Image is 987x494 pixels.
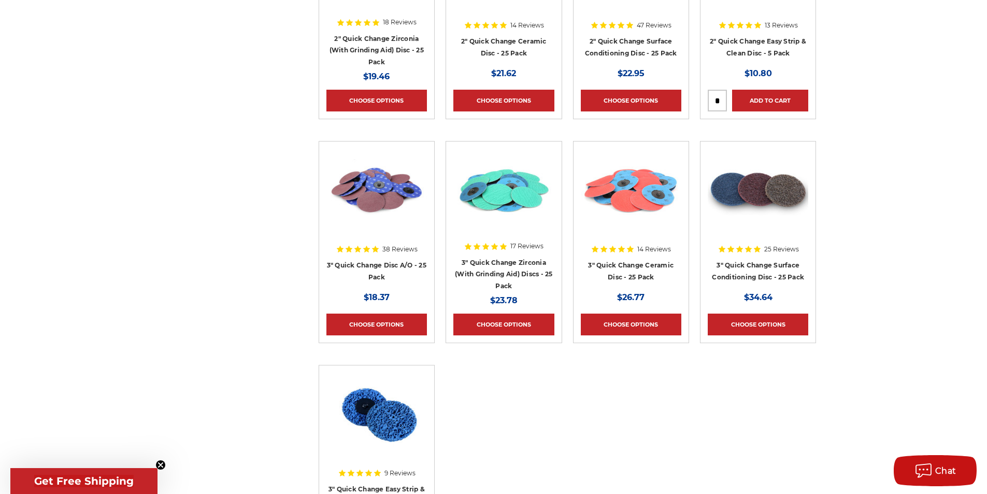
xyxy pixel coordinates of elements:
[326,149,427,281] a: 3-inch aluminum oxide quick change sanding discs for sanding and deburring
[708,149,808,281] a: 3-inch surface conditioning quick change disc by Black Hawk Abrasives
[326,314,427,335] a: Choose Options
[34,475,134,487] span: Get Free Shipping
[326,90,427,111] a: Choose Options
[581,149,681,232] img: 3 inch ceramic roloc discs
[453,314,554,335] a: Choose Options
[490,295,518,305] span: $23.78
[155,460,166,470] button: Close teaser
[581,90,681,111] a: Choose Options
[364,292,390,302] span: $18.37
[453,90,554,111] a: Choose Options
[935,466,956,476] span: Chat
[326,373,427,456] img: 3 inch blue strip it quick change discs by BHA
[618,68,645,78] span: $22.95
[708,149,808,232] img: 3-inch surface conditioning quick change disc by Black Hawk Abrasives
[708,314,808,335] a: Choose Options
[10,468,158,494] div: Get Free ShippingClose teaser
[617,292,645,302] span: $26.77
[744,292,773,302] span: $34.64
[581,314,681,335] a: Choose Options
[363,72,390,81] span: $19.46
[453,149,554,232] img: 3 Inch Quick Change Discs with Grinding Aid
[453,149,554,281] a: 3 Inch Quick Change Discs with Grinding Aid
[455,259,553,290] a: 3" Quick Change Zirconia (With Grinding Aid) Discs - 25 Pack
[491,68,516,78] span: $21.62
[326,149,427,232] img: 3-inch aluminum oxide quick change sanding discs for sanding and deburring
[745,68,772,78] span: $10.80
[894,455,977,486] button: Chat
[581,149,681,281] a: 3 inch ceramic roloc discs
[732,90,808,111] a: Add to Cart
[330,35,424,66] a: 2" Quick Change Zirconia (With Grinding Aid) Disc - 25 Pack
